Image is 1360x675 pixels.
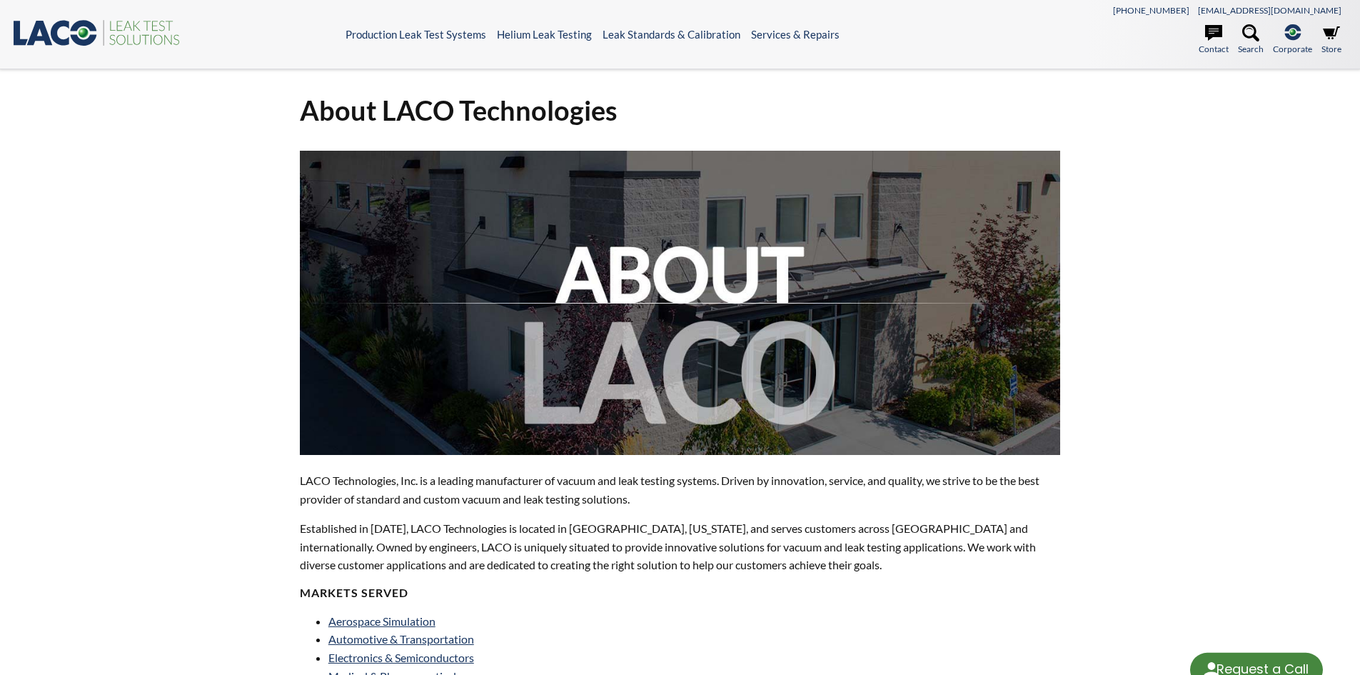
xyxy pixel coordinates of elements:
p: Established in [DATE], LACO Technologies is located in [GEOGRAPHIC_DATA], [US_STATE], and serves ... [300,519,1061,574]
a: Aerospace Simulation [328,614,435,628]
p: LACO Technologies, Inc. is a leading manufacturer of vacuum and leak testing systems. Driven by i... [300,471,1061,508]
a: Contact [1199,24,1229,56]
a: Automotive & Transportation [328,632,474,646]
a: Search [1238,24,1264,56]
h1: About LACO Technologies [300,93,1061,128]
a: Helium Leak Testing [497,28,592,41]
span: Corporate [1273,42,1312,56]
a: Electronics & Semiconductors [328,651,474,664]
img: about-laco.jpg [300,151,1061,455]
a: Store [1321,24,1341,56]
strong: MARKETS SERVED [300,586,408,599]
a: Services & Repairs [751,28,840,41]
a: Production Leak Test Systems [346,28,486,41]
a: Leak Standards & Calibration [603,28,740,41]
a: [PHONE_NUMBER] [1113,5,1189,16]
a: [EMAIL_ADDRESS][DOMAIN_NAME] [1198,5,1341,16]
